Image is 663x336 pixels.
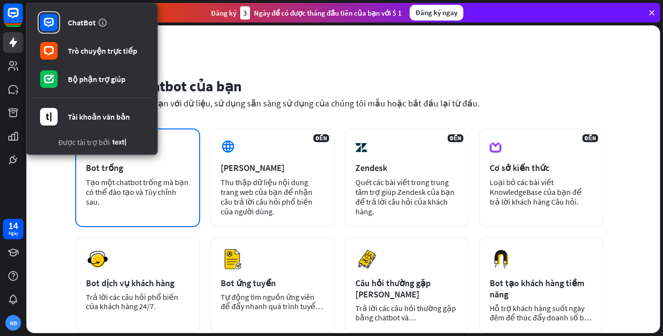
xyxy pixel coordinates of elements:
[582,134,598,142] span: ĐẾN
[5,315,21,331] div: NB
[448,134,463,142] span: ĐẾN
[490,177,593,207] div: Loại bỏ các bài viết KnowledgeBase của bạn để trả lời khách hàng Câu hỏi.
[355,304,459,322] div: Trả lời các câu hỏi thường gặp bằng chatbot và [PERSON_NAME] thời gian của bạn.
[355,177,459,216] div: Quét các bài viết trong trung tâm trợ giúp Zendesk của bạn để trả lời câu hỏi của khách hàng.
[490,304,593,322] div: Hỗ trợ khách hàng suốt ngày đêm để thúc đẩy doanh số bán hàng.
[86,277,189,289] div: Bot dịch vụ khách hàng
[86,293,189,311] div: Trả lời các câu hỏi phổ biến của khách hàng 24/7.
[490,162,593,173] div: Cơ sở kiến thức
[240,6,250,20] div: 3
[8,4,37,33] button: Mở tiện ích trò chuyện LiveChat
[86,177,189,207] div: Tạo một chatbot trống mà bạn có thể đào tạo và Tùy chỉnh sau.
[490,277,593,300] div: Bot tạo khách hàng tiềm năng
[86,162,189,173] div: Bot trống
[254,8,402,18] font: Ngày để có được tháng đầu tiên của bạn với $ 1
[221,177,324,216] div: Thu thập dữ liệu nội dung trang web của bạn để nhận câu trả lời câu hỏi phổ biến của người dùng.
[355,162,459,173] div: Zendesk
[8,221,18,230] div: 14
[211,8,236,18] font: Đăng ký
[313,134,329,142] span: ĐẾN
[221,162,324,173] div: [PERSON_NAME]
[410,5,463,21] div: Đăng ký ngay
[221,277,324,289] div: Bot ứng tuyển
[221,293,324,311] div: Tự động tìm nguồn ứng viên để đẩy nhanh quá trình tuyển dụng của bạn.
[8,230,19,237] div: Ngày
[355,277,459,300] div: Câu hỏi thường gặp [PERSON_NAME]
[3,219,23,239] a: 14 Ngày
[75,98,604,109] div: Đào tạo chatbot của bạn với dữ liệu, sử dụng sẵn sàng sử dụng của chúng tôi mẫu hoặc bắt đầu lại ...
[75,77,604,95] div: Thiết lập chatbot của bạn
